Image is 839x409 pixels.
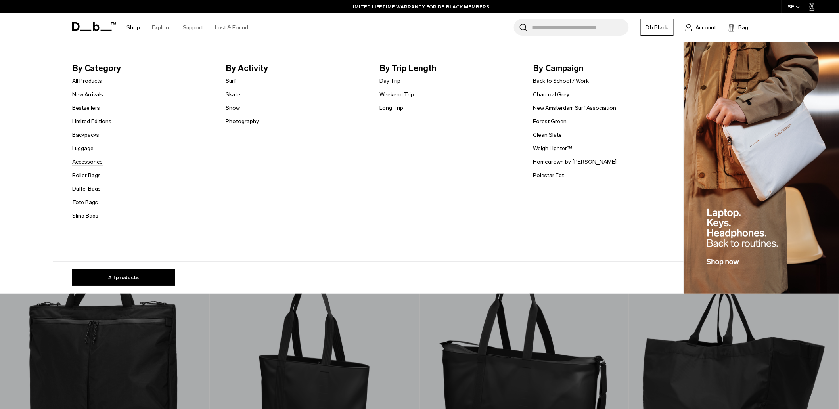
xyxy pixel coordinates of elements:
[226,117,259,126] a: Photography
[72,62,213,75] span: By Category
[183,13,203,42] a: Support
[72,269,175,286] a: All products
[72,90,103,99] a: New Arrivals
[72,77,102,85] a: All Products
[533,62,674,75] span: By Campaign
[684,42,839,294] img: Db
[72,104,100,112] a: Bestsellers
[533,158,617,166] a: Homegrown by [PERSON_NAME]
[696,23,716,32] span: Account
[226,62,367,75] span: By Activity
[72,171,101,180] a: Roller Bags
[121,13,254,42] nav: Main Navigation
[226,90,241,99] a: Skate
[533,104,617,112] a: New Amsterdam Surf Association
[215,13,248,42] a: Lost & Found
[686,23,716,32] a: Account
[533,144,573,153] a: Weigh Lighter™
[72,198,98,206] a: Tote Bags
[379,77,400,85] a: Day Trip
[350,3,489,10] a: LIMITED LIFETIME WARRANTY FOR DB BLACK MEMBERS
[533,77,589,85] a: Back to School / Work
[72,158,103,166] a: Accessories
[533,131,562,139] a: Clean Slate
[379,104,403,112] a: Long Trip
[728,23,749,32] button: Bag
[533,117,567,126] a: Forest Green
[226,104,240,112] a: Snow
[72,117,111,126] a: Limited Editions
[72,144,94,153] a: Luggage
[641,19,674,36] a: Db Black
[72,185,101,193] a: Duffel Bags
[72,131,99,139] a: Backpacks
[739,23,749,32] span: Bag
[533,171,565,180] a: Polestar Edt.
[379,62,521,75] span: By Trip Length
[379,90,414,99] a: Weekend Trip
[72,212,98,220] a: Sling Bags
[533,90,570,99] a: Charcoal Grey
[152,13,171,42] a: Explore
[226,77,236,85] a: Surf
[126,13,140,42] a: Shop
